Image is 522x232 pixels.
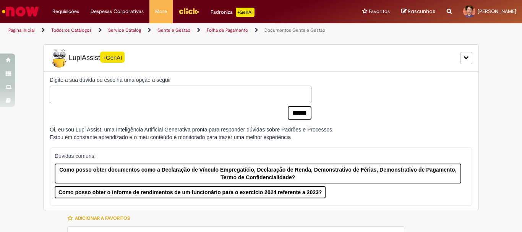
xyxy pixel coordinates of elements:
span: Favoritos [369,8,390,15]
ul: Trilhas de página [6,23,342,37]
span: LupiAssist [50,49,125,68]
button: Como posso obter o informe de rendimentos de um funcionário para o exercício 2024 referente a 2023? [55,186,326,198]
a: Página inicial [8,27,35,33]
button: Adicionar a Favoritos [67,210,134,226]
img: ServiceNow [1,4,40,19]
div: LupiLupiAssist+GenAI [43,44,479,72]
img: click_logo_yellow_360x200.png [178,5,199,17]
a: Rascunhos [401,8,435,15]
span: Rascunhos [408,8,435,15]
a: Gente e Gestão [157,27,190,33]
span: Adicionar a Favoritos [75,215,130,221]
p: Dúvidas comuns: [55,152,461,160]
a: Todos os Catálogos [51,27,92,33]
a: Service Catalog [108,27,141,33]
label: Digite a sua dúvida ou escolha uma opção a seguir [50,76,311,84]
div: Oi, eu sou Lupi Assist, uma Inteligência Artificial Generativa pronta para responder dúvidas sobr... [50,126,334,141]
span: Despesas Corporativas [91,8,144,15]
div: Padroniza [211,8,255,17]
img: Lupi [50,49,69,68]
span: +GenAI [100,52,125,63]
a: Documentos Gente e Gestão [264,27,325,33]
button: Como posso obter documentos como a Declaração de Vínculo Empregatício, Declaração de Renda, Demon... [55,164,461,183]
p: +GenAi [236,8,255,17]
span: [PERSON_NAME] [478,8,516,15]
span: More [155,8,167,15]
span: Requisições [52,8,79,15]
a: Folha de Pagamento [207,27,248,33]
